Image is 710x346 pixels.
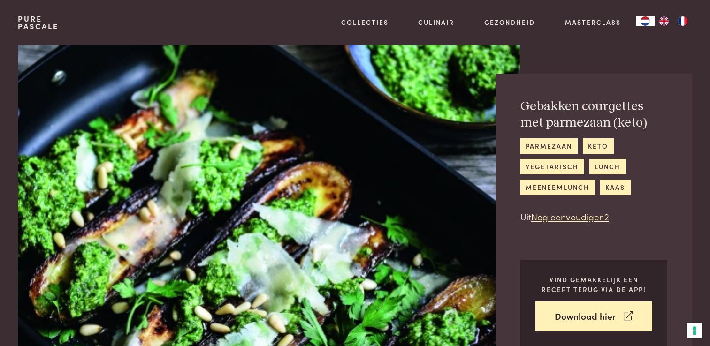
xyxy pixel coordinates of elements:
a: Collecties [341,17,389,27]
a: Download hier [535,301,652,331]
a: vegetarisch [520,159,584,174]
ul: Language list [655,16,692,26]
a: FR [673,16,692,26]
a: Gezondheid [484,17,535,27]
a: Masterclass [565,17,621,27]
button: Uw voorkeuren voor toestemming voor trackingtechnologieën [687,323,702,338]
p: Vind gemakkelijk een recept terug via de app! [535,275,652,294]
a: Nog eenvoudiger 2 [531,210,609,223]
img: Gebakken courgettes met parmezaan (keto) [18,45,519,346]
p: Uit [520,210,667,224]
a: EN [655,16,673,26]
h2: Gebakken courgettes met parmezaan (keto) [520,98,667,131]
a: kaas [600,180,631,195]
a: meeneemlunch [520,180,595,195]
div: Language [636,16,655,26]
a: lunch [589,159,626,174]
a: Culinair [418,17,454,27]
a: keto [583,138,614,154]
a: parmezaan [520,138,578,154]
a: NL [636,16,655,26]
a: PurePascale [18,15,59,30]
aside: Language selected: Nederlands [636,16,692,26]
